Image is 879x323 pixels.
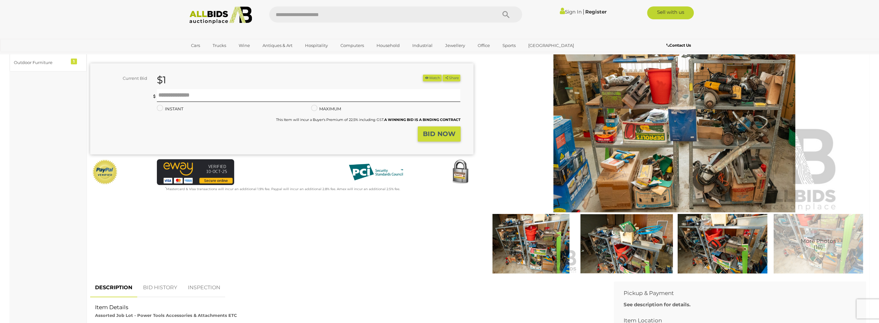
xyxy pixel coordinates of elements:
div: 1 [71,59,77,64]
small: Mastercard & Visa transactions will incur an additional 1.9% fee. Paypal will incur an additional... [165,187,400,191]
a: Jewellery [441,40,469,51]
button: Watch [423,75,442,81]
img: Official PayPal Seal [92,159,118,185]
img: PCI DSS compliant [344,159,408,185]
a: Hospitality [301,40,332,51]
span: | [583,8,584,15]
a: Cars [187,40,204,51]
a: Household [372,40,404,51]
a: Sell with us [647,6,694,19]
a: Trucks [208,40,230,51]
a: More Photos(18) [772,214,865,273]
div: Outdoor Furniture [14,59,67,66]
button: Share [443,75,460,81]
a: Office [473,40,494,51]
button: BID NOW [418,126,461,142]
a: Sign In [560,9,582,15]
a: Sports [498,40,520,51]
img: Assorted Job Lot - Power Tools Accessories & Attachments ETC [772,214,865,273]
a: Register [585,9,607,15]
img: eWAY Payment Gateway [157,159,234,185]
img: Assorted Job Lot - Power Tools Accessories & Attachments ETC [485,214,577,273]
a: DESCRIPTION [90,278,137,297]
button: Search [490,6,522,23]
a: Wine [234,40,254,51]
label: INSTANT [157,105,183,113]
a: [GEOGRAPHIC_DATA] [524,40,578,51]
b: See description for details. [624,301,691,308]
small: This Item will incur a Buyer's Premium of 22.5% including GST. [276,117,460,122]
strong: $1 [157,74,166,86]
a: Antiques & Art [258,40,297,51]
div: Current Bid [90,75,152,82]
a: INSPECTION [183,278,225,297]
img: Secured by Rapid SSL [447,159,473,185]
h2: Pickup & Payment [624,290,847,296]
b: A WINNING BID IS A BINDING CONTRACT [384,117,460,122]
label: MAXIMUM [311,105,341,113]
h2: Item Details [95,304,599,310]
img: Allbids.com.au [186,6,256,24]
a: BID HISTORY [138,278,182,297]
a: Outdoor Furniture 1 [10,54,87,71]
a: Contact Us [666,42,692,49]
strong: BID NOW [423,130,455,138]
span: More Photos (18) [801,238,836,250]
strong: Assorted Job Lot - Power Tools Accessories & Attachments ETC [95,313,237,318]
li: Watch this item [423,75,442,81]
img: Assorted Job Lot - Power Tools Accessories & Attachments ETC [580,214,673,273]
a: Industrial [408,40,437,51]
img: Assorted Job Lot - Power Tools Accessories & Attachments ETC [676,214,769,273]
b: Contact Us [666,43,691,48]
a: Computers [336,40,368,51]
